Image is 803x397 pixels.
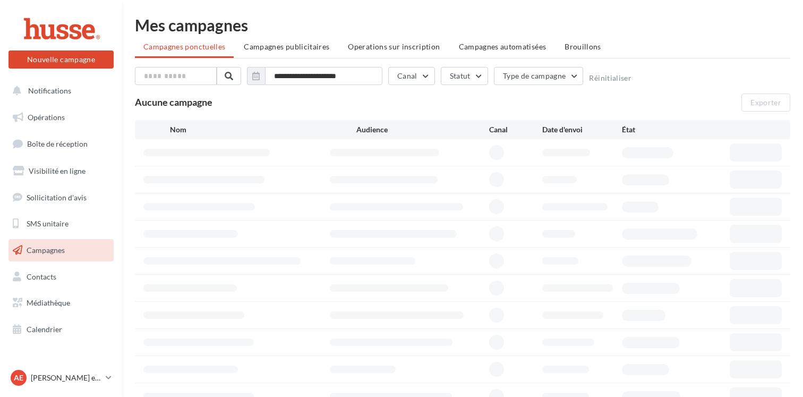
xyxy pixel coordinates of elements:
div: État [622,124,702,135]
span: Operations sur inscription [348,42,440,51]
div: Canal [489,124,542,135]
a: Ae [PERSON_NAME] et [PERSON_NAME] [8,368,114,388]
span: Notifications [28,86,71,95]
span: Médiathèque [27,298,70,307]
span: Ae [14,373,23,383]
div: Mes campagnes [135,17,790,33]
a: Opérations [6,106,116,129]
a: Campagnes [6,239,116,261]
span: Campagnes [27,246,65,255]
span: Aucune campagne [135,96,212,108]
span: Brouillons [565,42,601,51]
div: Nom [170,124,356,135]
span: Sollicitation d'avis [27,192,87,201]
span: Boîte de réception [27,139,88,148]
button: Notifications [6,80,112,102]
a: Calendrier [6,318,116,341]
span: Opérations [28,113,65,122]
button: Type de campagne [494,67,584,85]
a: Contacts [6,266,116,288]
span: Calendrier [27,325,62,334]
a: Visibilité en ligne [6,160,116,182]
span: Contacts [27,272,56,281]
button: Exporter [741,94,790,112]
span: Campagnes automatisées [459,42,546,51]
button: Statut [441,67,488,85]
div: Date d'envoi [542,124,622,135]
a: Médiathèque [6,292,116,314]
span: Campagnes publicitaires [244,42,329,51]
div: Audience [356,124,489,135]
button: Réinitialiser [589,74,631,82]
a: SMS unitaire [6,213,116,235]
a: Boîte de réception [6,132,116,155]
button: Canal [388,67,435,85]
span: Visibilité en ligne [29,166,86,175]
a: Sollicitation d'avis [6,187,116,209]
button: Nouvelle campagne [8,50,114,69]
span: SMS unitaire [27,219,69,228]
p: [PERSON_NAME] et [PERSON_NAME] [31,373,101,383]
